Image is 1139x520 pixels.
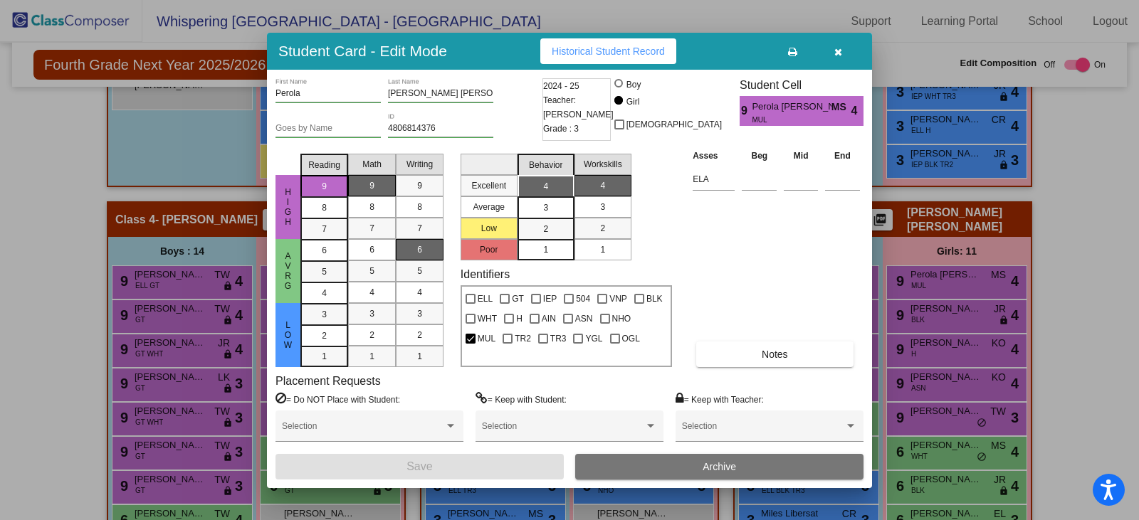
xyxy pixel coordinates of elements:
[584,158,622,171] span: Workskills
[622,330,640,347] span: OGL
[417,307,422,320] span: 3
[369,201,374,213] span: 8
[600,243,605,256] span: 1
[406,158,433,171] span: Writing
[542,310,556,327] span: AIN
[461,267,510,281] label: Identifiers
[831,100,851,115] span: MS
[322,223,327,235] span: 7
[282,187,295,227] span: High
[600,179,605,192] span: 4
[322,265,327,278] span: 5
[575,454,864,479] button: Archive
[322,287,327,299] span: 4
[575,310,593,327] span: ASN
[512,290,524,307] span: GT
[543,93,614,122] span: Teacher: [PERSON_NAME]
[275,392,400,406] label: = Do NOT Place with Student:
[322,308,327,321] span: 3
[275,124,381,134] input: goes by name
[693,169,735,190] input: assessment
[275,454,564,479] button: Save
[476,392,567,406] label: = Keep with Student:
[417,243,422,256] span: 6
[369,179,374,192] span: 9
[515,330,531,347] span: TR2
[543,290,557,307] span: IEP
[278,42,447,60] h3: Student Card - Edit Mode
[369,243,374,256] span: 6
[275,374,381,388] label: Placement Requests
[369,350,374,363] span: 1
[478,310,497,327] span: WHT
[516,310,523,327] span: H
[369,265,374,277] span: 5
[543,122,579,136] span: Grade : 3
[550,330,567,347] span: TR3
[600,222,605,235] span: 2
[478,330,495,347] span: MUL
[417,329,422,341] span: 2
[740,78,864,92] h3: Student Cell
[752,115,821,125] span: MUL
[740,102,752,120] span: 9
[552,46,665,57] span: Historical Student Record
[543,223,548,235] span: 2
[780,148,822,164] th: Mid
[417,350,422,363] span: 1
[626,95,640,108] div: Girl
[600,201,605,213] span: 3
[417,286,422,299] span: 4
[612,310,631,327] span: NHO
[388,124,493,134] input: Enter ID
[543,201,548,214] span: 3
[369,307,374,320] span: 3
[822,148,864,164] th: End
[417,265,422,277] span: 5
[417,179,422,192] span: 9
[543,79,579,93] span: 2024 - 25
[322,329,327,342] span: 2
[576,290,590,307] span: 504
[752,100,831,115] span: Perola [PERSON_NAME] [PERSON_NAME]
[626,116,722,133] span: [DEMOGRAPHIC_DATA]
[478,290,493,307] span: ELL
[851,102,864,120] span: 4
[322,350,327,363] span: 1
[585,330,602,347] span: YGL
[282,320,295,350] span: Low
[529,159,562,171] span: Behavior
[676,392,764,406] label: = Keep with Teacher:
[540,38,676,64] button: Historical Student Record
[609,290,627,307] span: VNP
[282,251,295,291] span: Avrg
[703,461,736,472] span: Archive
[417,222,422,235] span: 7
[369,286,374,299] span: 4
[308,159,340,171] span: Reading
[689,148,738,164] th: Asses
[543,180,548,193] span: 4
[369,222,374,235] span: 7
[362,158,382,171] span: Math
[696,341,853,367] button: Notes
[626,78,641,91] div: Boy
[646,290,663,307] span: BLK
[322,244,327,257] span: 6
[738,148,780,164] th: Beg
[322,201,327,214] span: 8
[762,349,788,360] span: Notes
[322,180,327,193] span: 9
[406,460,432,472] span: Save
[417,201,422,213] span: 8
[369,329,374,341] span: 2
[543,243,548,256] span: 1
